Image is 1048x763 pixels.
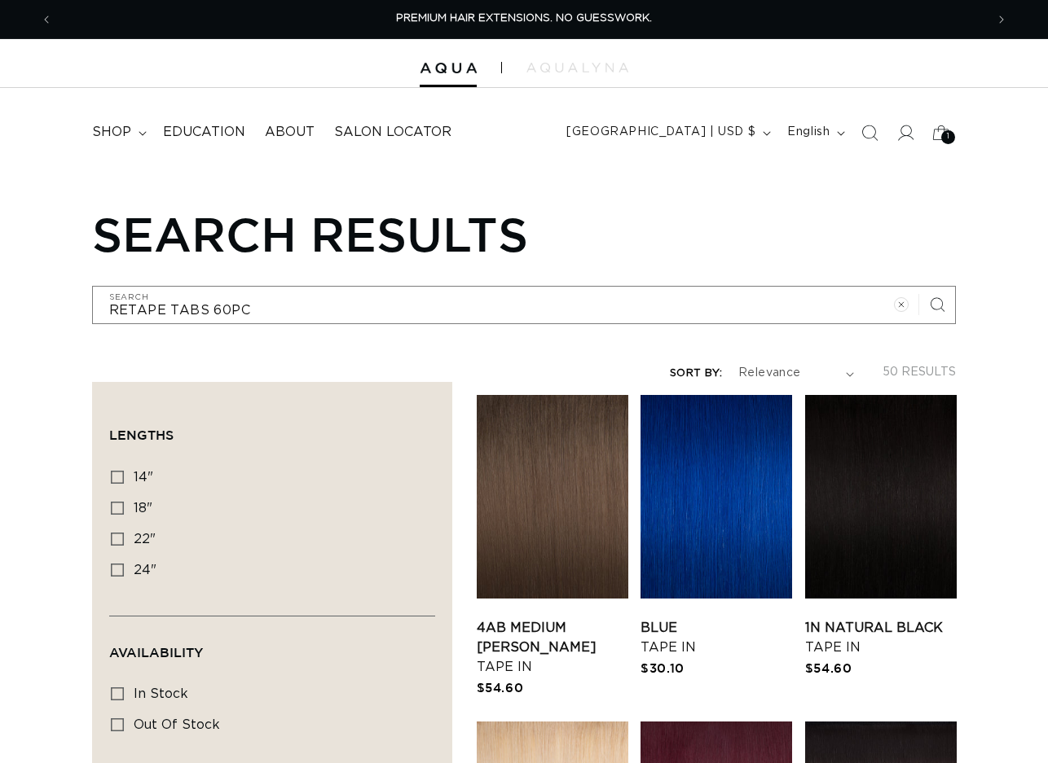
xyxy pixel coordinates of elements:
summary: Search [852,115,887,151]
span: Education [163,124,245,141]
label: Sort by: [670,368,722,379]
span: English [787,124,830,141]
a: 4AB Medium [PERSON_NAME] Tape In [477,618,628,677]
button: English [777,117,852,148]
span: 22" [134,533,156,546]
a: Salon Locator [324,114,461,151]
h1: Search results [92,206,957,261]
button: [GEOGRAPHIC_DATA] | USD $ [557,117,777,148]
img: Aqua Hair Extensions [420,63,477,74]
span: 24" [134,563,156,577]
img: aqualyna.com [526,63,628,72]
summary: Availability (0 selected) [109,616,435,675]
span: In stock [134,687,188,700]
button: Previous announcement [29,4,64,35]
span: PREMIUM HAIR EXTENSIONS. NO GUESSWORK. [396,13,652,24]
span: 50 results [883,366,956,378]
input: Search [93,287,956,323]
span: Salon Locator [334,124,451,141]
span: 1 [947,130,950,144]
button: Clear search term [883,287,919,322]
span: Out of stock [134,718,220,731]
a: Blue Tape In [641,618,792,657]
button: Search [919,287,955,322]
span: Lengths [109,428,174,442]
button: Next announcement [984,4,1019,35]
span: About [265,124,315,141]
a: 1N Natural Black Tape In [805,618,957,657]
span: 18" [134,502,152,515]
summary: Lengths (0 selected) [109,399,435,458]
span: 14" [134,471,153,484]
a: About [255,114,324,151]
span: [GEOGRAPHIC_DATA] | USD $ [566,124,755,141]
span: Availability [109,645,203,660]
summary: shop [82,114,153,151]
span: shop [92,124,131,141]
a: Education [153,114,255,151]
